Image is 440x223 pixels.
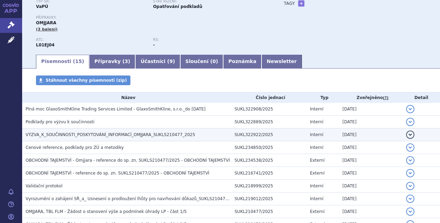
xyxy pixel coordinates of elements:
span: Externí [310,158,324,163]
span: Validační protokol [26,184,63,188]
p: ATC: [36,38,146,42]
span: Interní [310,107,323,111]
a: Písemnosti (15) [36,55,89,69]
button: detail [406,118,414,126]
th: Zveřejněno [339,92,403,103]
td: SUKL322889/2025 [231,116,306,128]
span: Vyrozumění o zahájení SŘ_a_ Usnesení o prodloužení lhůty pro navrhování důkazů_SUKLS210477/2025 [26,196,240,201]
span: Interní [310,119,323,124]
td: [DATE] [339,180,403,193]
td: [DATE] [339,141,403,154]
span: Interní [310,132,323,137]
button: detail [406,131,414,139]
a: Poznámka [223,55,262,69]
a: + [298,0,304,7]
td: [DATE] [339,193,403,205]
span: Externí [310,171,324,176]
td: [DATE] [339,167,403,180]
span: (3 balení) [36,27,58,32]
a: Účastníci (9) [135,55,180,69]
a: Sloučení (0) [180,55,223,69]
td: SUKL322922/2025 [231,128,306,141]
td: SUKL216741/2025 [231,167,306,180]
td: SUKL234538/2025 [231,154,306,167]
td: SUKL234850/2025 [231,141,306,154]
button: detail [406,143,414,152]
span: OBCHODNÍ TAJEMSTVÍ - reference do sp. zn. SUKLS210477/2025 - OBCHODNÍ TAJEMSTVÍ [26,171,209,176]
span: Cenové reference, podklady pro ZÚ a metodiky [26,145,124,150]
span: Podklady pro výzvu k součinnosti [26,119,94,124]
button: detail [406,105,414,113]
span: Externí [310,209,324,214]
button: detail [406,195,414,203]
button: detail [406,207,414,216]
strong: VaPÚ [36,4,48,9]
span: Interní [310,145,323,150]
td: SUKL322908/2025 [231,103,306,116]
td: [DATE] [339,205,403,218]
strong: - [153,43,155,47]
td: SUKL219012/2025 [231,193,306,205]
td: SUKL218999/2025 [231,180,306,193]
strong: MOMELOTINIB [36,43,55,47]
th: Číslo jednací [231,92,306,103]
span: 3 [125,59,128,64]
th: Typ [306,92,339,103]
span: Interní [310,184,323,188]
button: detail [406,156,414,164]
span: OBCHODNÍ TAJEMSTVÍ - Omjjara - reference do sp. zn. SUKLS210477/2025 - OBCHODNÍ TAJEMSTVÍ [26,158,230,163]
span: Stáhnout všechny písemnosti (zip) [46,78,127,83]
td: [DATE] [339,128,403,141]
td: SUKL210477/2025 [231,205,306,218]
span: OMJJARA, TBL FLM - Žádost o stanovení výše a podmínek úhrady LP - část 1/5 [26,209,187,214]
span: 15 [75,59,82,64]
button: detail [406,182,414,190]
span: Interní [310,196,323,201]
th: Detail [403,92,440,103]
abbr: (?) [383,96,388,100]
th: Název [22,92,231,103]
span: OMJJARA [36,20,56,25]
p: Přípravky: [36,16,270,20]
td: [DATE] [339,154,403,167]
a: Stáhnout všechny písemnosti (zip) [36,75,130,85]
span: Plná moc GlaxoSmithKline Trading Services Limited - GlaxoSmithKline, s.r.o._do 28.5.2026 [26,107,205,111]
td: [DATE] [339,116,403,128]
p: RS: [153,38,263,42]
span: VÝZVA_K_SOUČINNOSTI_POSKYTOVÁNÍ_INFORMACÍ_OMJJARA_SUKLS210477_2025 [26,132,195,137]
a: Přípravky (3) [89,55,135,69]
a: Newsletter [262,55,302,69]
span: 0 [212,59,216,64]
button: detail [406,169,414,177]
strong: Opatřování podkladů [153,4,202,9]
span: 9 [169,59,173,64]
td: [DATE] [339,103,403,116]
